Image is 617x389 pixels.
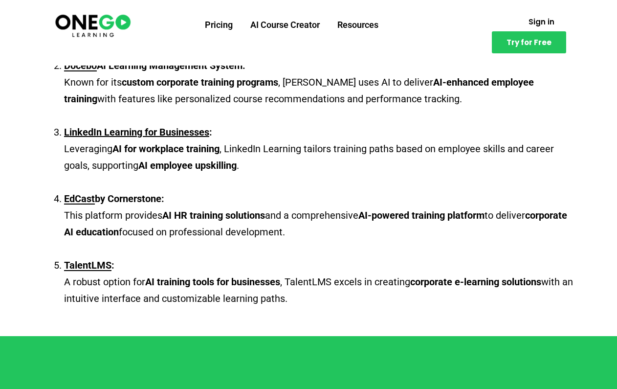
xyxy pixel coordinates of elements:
[162,209,265,221] b: AI HR training solutions
[64,76,534,105] b: AI-enhanced employee training
[64,259,114,271] b: :
[196,12,242,38] a: Pricing
[97,93,462,105] span: with features like personalized course recommendations and performance tracking.
[278,76,433,88] span: , [PERSON_NAME] uses AI to deliver
[112,143,220,155] b: AI for workplace training
[64,193,164,205] b: by Cornerstone:
[280,276,410,288] span: , TalentLMS excels in creating
[410,276,541,288] b: corporate e-learning solutions
[64,76,122,88] span: Known for its
[64,193,95,205] a: EdCast
[507,39,551,46] span: Try for Free
[64,209,567,238] b: corporate AI education
[64,259,111,271] a: TalentLMS
[492,31,566,53] a: Try for Free
[529,18,554,25] span: Sign in
[64,276,573,304] span: with an intuitive interface and customizable learning paths.
[358,209,485,221] b: AI-powered training platform
[64,60,245,71] b: AI Learning Management System:
[138,160,237,171] b: AI employee upskilling
[64,143,112,155] span: Leveraging
[329,12,387,38] a: Resources
[64,143,554,171] span: , LinkedIn Learning tailors training paths based on employee skills and career goals, supporting
[265,209,358,221] span: and a comprehensive
[64,209,162,221] span: This platform provides
[242,12,329,38] a: AI Course Creator
[122,76,278,88] b: custom corporate training programs
[237,160,239,171] span: .
[145,276,280,288] b: AI training tools for businesses
[64,276,145,288] span: A robust option for
[64,126,209,138] a: LinkedIn Learning for Businesses
[64,126,212,138] b: :
[517,12,566,31] a: Sign in
[119,226,285,238] span: focused on professional development.
[485,209,525,221] span: to deliver
[64,60,97,71] a: Docebo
